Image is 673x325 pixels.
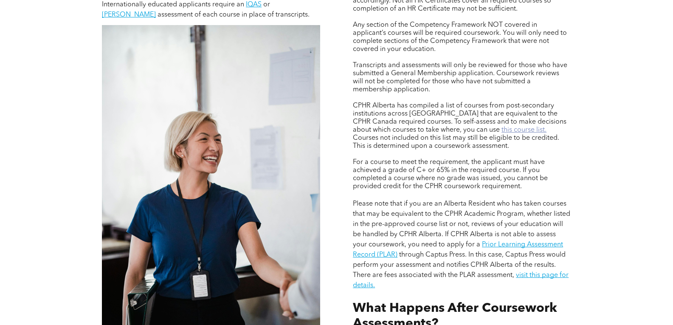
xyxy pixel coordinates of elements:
[353,62,567,93] span: Transcripts and assessments will only be reviewed for those who have submitted a General Membersh...
[353,252,566,279] span: through Captus Press. In this case, Captus Press would perform your assessment and notifies CPHR ...
[263,1,270,8] span: or
[102,11,156,18] a: [PERSON_NAME]
[353,159,548,190] span: For a course to meet the requirement, the applicant must have achieved a grade of C+ or 65% in th...
[353,201,570,248] span: Please note that if you are an Alberta Resident who has taken courses that may be equivalent to t...
[246,1,262,8] a: IQAS
[158,11,310,18] span: assessment of each course in place of transcripts.
[353,241,563,258] a: Prior Learning Assessment Record (PLAR)
[353,22,567,53] span: Any section of the Competency Framework NOT covered in applicant’s courses will be required cours...
[102,1,244,8] span: Internationally educated applicants require an
[353,135,559,150] span: Courses not included on this list may still be eligible to be credited. This is determined upon a...
[353,272,569,289] a: visit this page for details.
[353,102,566,133] span: CPHR Alberta has compiled a list of courses from post-secondary institutions across [GEOGRAPHIC_D...
[501,127,546,133] a: this course list.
